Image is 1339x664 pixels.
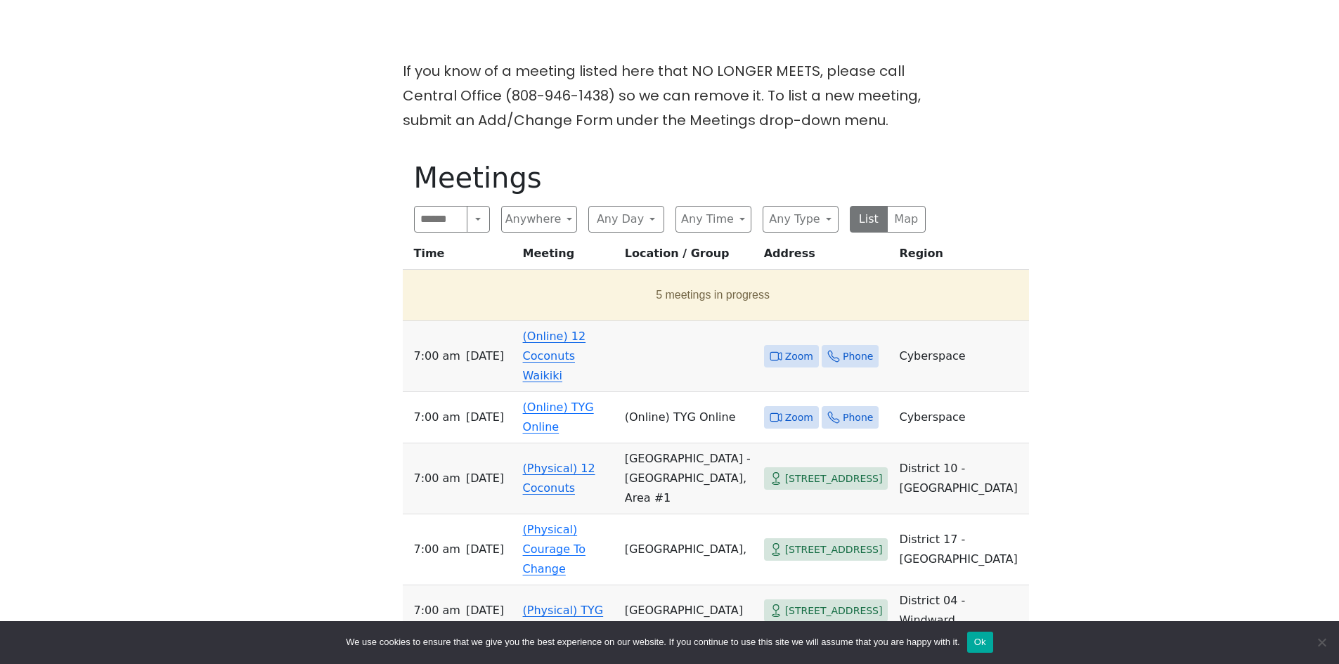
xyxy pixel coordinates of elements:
p: If you know of a meeting listed here that NO LONGER MEETS, please call Central Office (808-946-14... [403,59,937,133]
td: (Online) TYG Online [619,392,758,443]
span: Phone [843,409,873,427]
h1: Meetings [414,161,926,195]
th: Address [758,244,894,270]
button: Map [887,206,926,233]
span: 7:00 AM [414,601,460,620]
td: Cyberspace [893,392,1028,443]
th: Location / Group [619,244,758,270]
td: Cyberspace [893,321,1028,392]
button: Any Type [763,206,839,233]
span: [DATE] [466,469,504,488]
button: Any Day [588,206,664,233]
td: [GEOGRAPHIC_DATA] [619,585,758,637]
span: 7:00 AM [414,408,460,427]
span: [DATE] [466,601,504,620]
th: Region [893,244,1028,270]
a: (Physical) TYG [523,604,604,617]
span: [DATE] [466,540,504,559]
span: No [1314,635,1328,649]
a: (Online) TYG Online [523,401,594,434]
span: [DATE] [466,346,504,366]
span: [STREET_ADDRESS] [785,541,883,559]
button: 5 meetings in progress [408,275,1018,315]
td: [GEOGRAPHIC_DATA], [619,514,758,585]
a: (Online) 12 Coconuts Waikiki [523,330,586,382]
span: [STREET_ADDRESS] [785,602,883,620]
button: Any Time [675,206,751,233]
button: Search [467,206,489,233]
td: [GEOGRAPHIC_DATA] - [GEOGRAPHIC_DATA], Area #1 [619,443,758,514]
span: [DATE] [466,408,504,427]
span: We use cookies to ensure that we give you the best experience on our website. If you continue to ... [346,635,959,649]
span: 7:00 AM [414,469,460,488]
span: 7:00 AM [414,540,460,559]
span: [STREET_ADDRESS] [785,470,883,488]
button: List [850,206,888,233]
button: Anywhere [501,206,577,233]
a: (Physical) Courage To Change [523,523,586,575]
span: 7:00 AM [414,346,460,366]
th: Time [403,244,517,270]
span: Zoom [785,409,813,427]
span: Zoom [785,348,813,365]
td: District 17 - [GEOGRAPHIC_DATA] [893,514,1028,585]
span: Phone [843,348,873,365]
td: District 10 - [GEOGRAPHIC_DATA] [893,443,1028,514]
td: District 04 - Windward [893,585,1028,637]
th: Meeting [517,244,619,270]
button: Ok [967,632,993,653]
input: Search [414,206,468,233]
a: (Physical) 12 Coconuts [523,462,595,495]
